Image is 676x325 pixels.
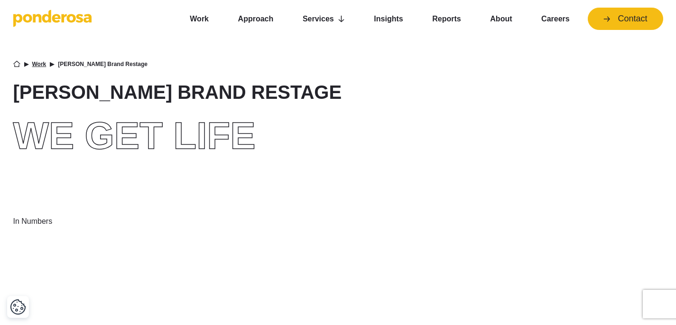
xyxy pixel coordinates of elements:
[13,117,663,155] div: We Get Life
[24,61,28,67] li: ▶︎
[13,216,663,227] div: In Numbers
[58,61,148,67] li: [PERSON_NAME] Brand Restage
[32,61,46,67] a: Work
[10,299,26,315] img: Revisit consent button
[13,83,663,102] h1: [PERSON_NAME] Brand Restage
[10,299,26,315] button: Cookie Settings
[292,9,355,29] a: Services
[50,61,54,67] li: ▶︎
[13,10,165,29] a: Go to homepage
[530,9,580,29] a: Careers
[13,60,20,67] a: Home
[227,9,284,29] a: Approach
[588,8,663,30] a: Contact
[421,9,472,29] a: Reports
[363,9,414,29] a: Insights
[480,9,523,29] a: About
[179,9,220,29] a: Work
